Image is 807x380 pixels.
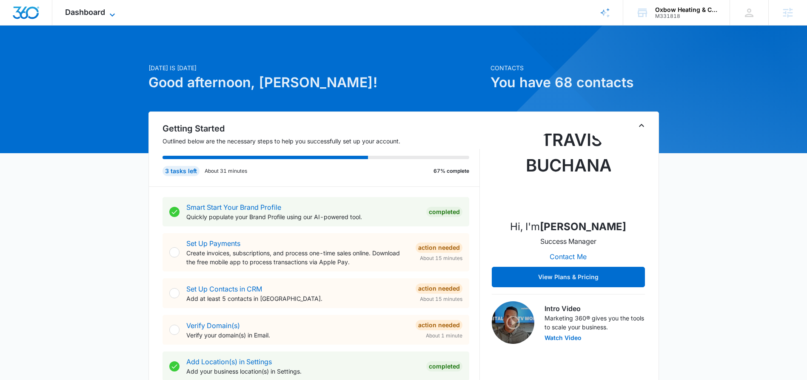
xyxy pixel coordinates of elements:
[433,167,469,175] p: 67% complete
[186,285,262,293] a: Set Up Contacts in CRM
[545,314,645,331] p: Marketing 360® gives you the tools to scale your business.
[545,303,645,314] h3: Intro Video
[148,63,485,72] p: [DATE] is [DATE]
[540,236,596,246] p: Success Manager
[186,367,419,376] p: Add your business location(s) in Settings.
[163,137,480,146] p: Outlined below are the necessary steps to help you successfully set up your account.
[420,254,462,262] span: About 15 minutes
[186,357,272,366] a: Add Location(s) in Settings
[426,207,462,217] div: Completed
[186,249,409,266] p: Create invoices, subscriptions, and process one-time sales online. Download the free mobile app t...
[416,283,462,294] div: Action Needed
[65,8,105,17] span: Dashboard
[186,203,281,211] a: Smart Start Your Brand Profile
[492,267,645,287] button: View Plans & Pricing
[655,6,717,13] div: account name
[205,167,247,175] p: About 31 minutes
[426,332,462,340] span: About 1 minute
[186,321,240,330] a: Verify Domain(s)
[526,127,611,212] img: Travis Buchanan
[420,295,462,303] span: About 15 minutes
[655,13,717,19] div: account id
[492,301,534,344] img: Intro Video
[186,331,409,340] p: Verify your domain(s) in Email.
[148,72,485,93] h1: Good afternoon, [PERSON_NAME]!
[416,320,462,330] div: Action Needed
[416,243,462,253] div: Action Needed
[545,335,582,341] button: Watch Video
[163,166,200,176] div: 3 tasks left
[186,294,409,303] p: Add at least 5 contacts in [GEOGRAPHIC_DATA].
[186,212,419,221] p: Quickly populate your Brand Profile using our AI-powered tool.
[636,120,647,131] button: Toggle Collapse
[186,239,240,248] a: Set Up Payments
[163,122,480,135] h2: Getting Started
[510,219,626,234] p: Hi, I'm
[540,220,626,233] strong: [PERSON_NAME]
[490,72,659,93] h1: You have 68 contacts
[541,246,595,267] button: Contact Me
[490,63,659,72] p: Contacts
[426,361,462,371] div: Completed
